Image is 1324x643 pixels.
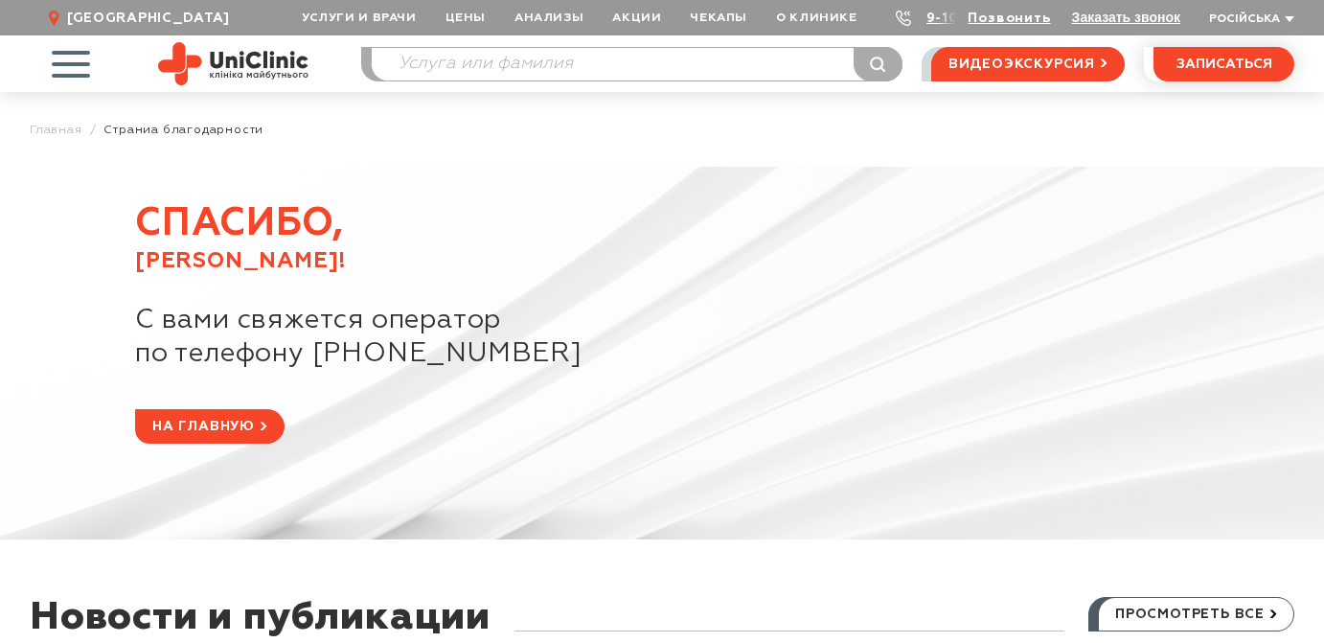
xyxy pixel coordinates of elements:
[158,42,308,85] img: Site
[931,47,1125,81] a: видеоэкскурсия
[1115,598,1265,631] span: просмотреть все
[135,304,1294,409] div: С вами свяжется оператор
[135,200,1294,304] div: Спасибо,
[1176,57,1272,71] span: записаться
[1072,10,1180,25] button: Заказать звонок
[103,123,263,137] span: Страниа благодарности
[135,248,1294,275] span: [PERSON_NAME]!
[135,337,1294,371] span: по телефону [PHONE_NUMBER]
[152,410,255,443] span: на главную
[1209,13,1280,25] span: Російська
[30,123,82,137] a: Главная
[948,48,1095,80] span: видеоэкскурсия
[135,409,285,444] a: на главную
[926,11,969,25] a: 9-103
[372,48,902,80] input: Услуга или фамилия
[1204,12,1294,27] button: Російська
[968,11,1050,25] a: Позвонить
[67,10,230,27] span: [GEOGRAPHIC_DATA]
[1088,597,1294,632] a: просмотреть все
[1153,47,1294,81] button: записаться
